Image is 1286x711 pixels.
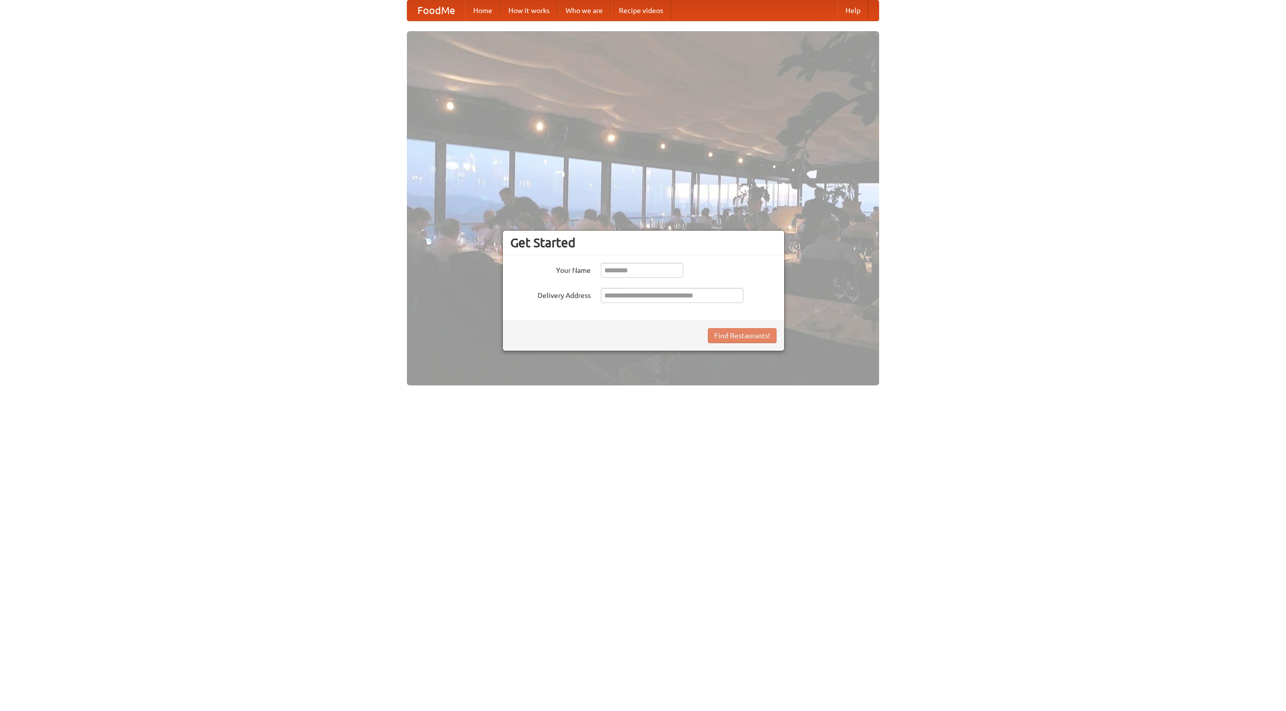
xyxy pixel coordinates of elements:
label: Your Name [510,263,591,275]
a: Home [465,1,500,21]
a: How it works [500,1,558,21]
a: Who we are [558,1,611,21]
button: Find Restaurants! [708,328,777,343]
label: Delivery Address [510,288,591,300]
h3: Get Started [510,235,777,250]
a: FoodMe [407,1,465,21]
a: Help [837,1,869,21]
a: Recipe videos [611,1,671,21]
